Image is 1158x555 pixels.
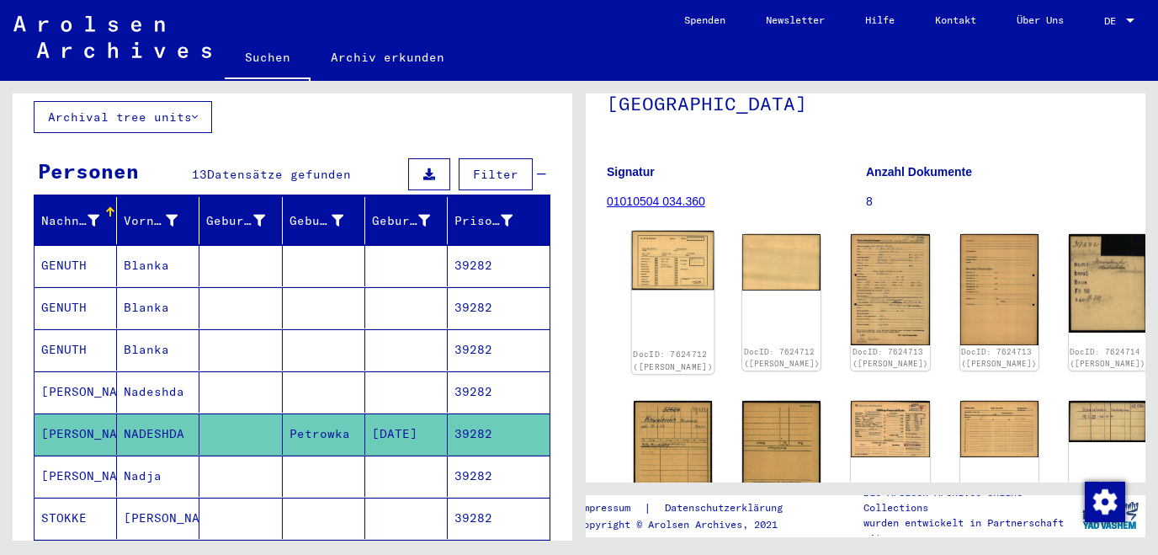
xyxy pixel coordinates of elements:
mat-cell: [DATE] [365,414,448,455]
mat-cell: [PERSON_NAME] [117,498,199,539]
mat-cell: Blanka [117,329,199,371]
img: Zustimmung ändern [1085,482,1125,522]
div: | [577,499,803,517]
img: Arolsen_neg.svg [13,16,211,58]
img: 002.jpg [742,401,821,510]
mat-cell: STOKKE [35,498,117,539]
mat-cell: 39282 [448,498,550,539]
mat-cell: [PERSON_NAME] [35,371,117,413]
div: Geburtsdatum [372,207,451,234]
a: DocID: 7624713 ([PERSON_NAME]) [961,347,1037,368]
span: 13 [192,167,207,182]
img: 002.jpg [960,401,1038,457]
a: Suchen [225,37,311,81]
div: Prisoner # [454,212,513,230]
div: Geburt‏ [289,212,343,230]
div: Prisoner # [454,207,534,234]
mat-cell: GENUTH [35,329,117,371]
mat-cell: 39282 [448,245,550,286]
img: 001.jpg [632,231,714,290]
a: 01010504 034.360 [607,195,705,208]
a: Archiv erkunden [311,37,465,77]
img: 002.jpg [742,234,821,291]
mat-cell: Petrowka [283,414,365,455]
mat-header-cell: Prisoner # [448,197,550,244]
mat-cell: 39282 [448,287,550,328]
div: Geburt‏ [289,207,364,234]
div: Vorname [124,212,178,230]
mat-cell: GENUTH [35,245,117,286]
mat-cell: 39282 [448,371,550,413]
p: wurden entwickelt in Partnerschaft mit [863,515,1076,546]
img: 001.jpg [851,401,929,457]
mat-cell: Nadeshda [117,371,199,413]
div: Nachname [41,207,120,234]
div: Nachname [41,212,99,230]
b: Anzahl Dokumente [866,165,972,179]
div: Zustimmung ändern [1084,481,1124,521]
a: DocID: 7624714 ([PERSON_NAME]) [1070,347,1145,368]
mat-header-cell: Geburtsname [199,197,282,244]
mat-cell: 39282 [448,329,550,371]
div: Vorname [124,207,199,234]
mat-header-cell: Geburt‏ [283,197,365,244]
mat-cell: Nadja [117,456,199,497]
mat-cell: [PERSON_NAME] [35,456,117,497]
mat-header-cell: Nachname [35,197,117,244]
img: 001.jpg [851,234,929,345]
mat-header-cell: Geburtsdatum [365,197,448,244]
mat-cell: Blanka [117,245,199,286]
a: Datenschutzerklärung [651,499,803,517]
div: Geburtsname [206,212,264,230]
mat-cell: NADESHDA [117,414,199,455]
a: Impressum [577,499,644,517]
a: DocID: 7624712 ([PERSON_NAME]) [744,347,820,368]
span: Datensätze gefunden [207,167,351,182]
img: 001.jpg [1069,401,1147,442]
div: Personen [38,156,139,186]
mat-cell: 39282 [448,414,550,455]
p: Copyright © Arolsen Archives, 2021 [577,517,803,532]
button: Archival tree units [34,101,212,133]
div: Geburtsname [206,207,285,234]
img: 001.jpg [634,401,712,510]
span: Filter [473,167,518,182]
p: Die Arolsen Archives Online-Collections [863,485,1076,515]
img: 002.jpg [960,234,1038,345]
mat-cell: 39282 [448,456,550,497]
b: Signatur [607,165,655,179]
div: Geburtsdatum [372,212,430,230]
mat-cell: GENUTH [35,287,117,328]
p: 8 [866,193,1124,211]
button: Filter [459,158,533,190]
mat-cell: [PERSON_NAME] [35,414,117,455]
mat-header-cell: Vorname [117,197,199,244]
a: DocID: 7624713 ([PERSON_NAME]) [853,347,928,368]
span: DE [1104,15,1123,27]
mat-cell: Blanka [117,287,199,328]
img: 001.jpg [1069,234,1147,332]
a: DocID: 7624712 ([PERSON_NAME]) [633,350,713,371]
img: yv_logo.png [1079,494,1142,536]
